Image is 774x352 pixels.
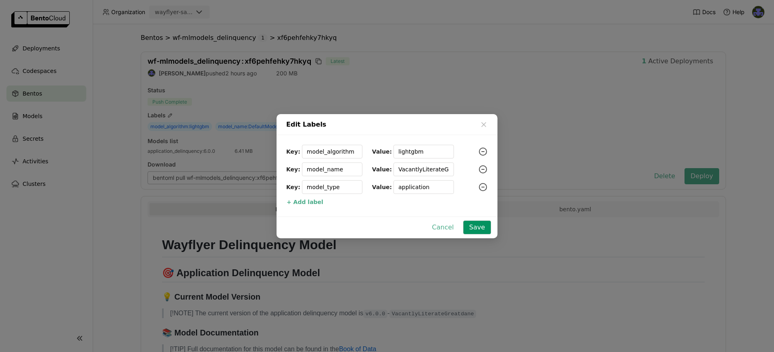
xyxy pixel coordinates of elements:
button: Cancel [426,221,460,234]
button: + Add label [284,197,326,207]
span: Value: [372,183,392,191]
span: Key: [286,148,300,155]
div: dialog [277,114,497,238]
span: Key: [286,183,300,191]
span: Key: [286,166,300,173]
button: Save [463,221,491,234]
span: Value: [372,166,392,173]
span: Value: [372,148,392,155]
div: Edit Labels [277,114,497,135]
